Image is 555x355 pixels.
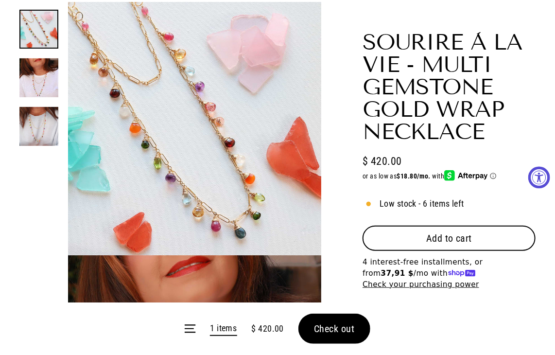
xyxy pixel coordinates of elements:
[363,226,536,251] button: Add to cart
[380,197,464,211] span: Low stock - 6 items left
[363,31,536,143] h1: Sourire à la Vie - Multi Gemstone Gold Wrap Necklace
[19,107,58,146] img: Sourire à la Vie - Multi Gemstone Gold Wrap Necklace life style alt image | Breathe Autumn Rain A...
[210,321,237,337] a: 1 items
[426,232,472,244] span: Add to cart
[363,153,402,170] span: $ 420.00
[252,322,284,336] span: $ 420.00
[528,167,550,189] button: Accessibility Widget, click to open
[19,58,58,97] img: Sourire à la Vie - Multi Gemstone Gold Wrap Necklace life style image | Breathe Autumn Rain Artis...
